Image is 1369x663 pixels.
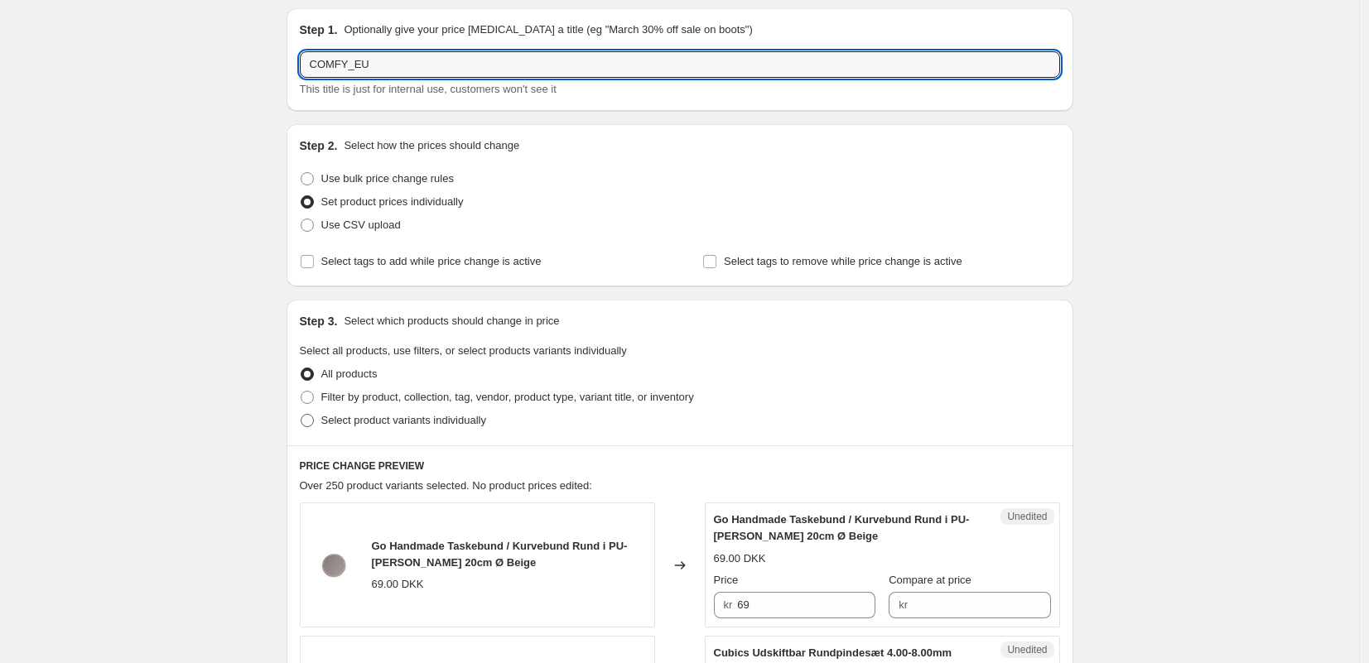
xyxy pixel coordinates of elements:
span: Use CSV upload [321,219,401,231]
span: Unedited [1007,643,1047,656]
span: kr [724,598,733,611]
span: Unedited [1007,510,1047,523]
span: This title is just for internal use, customers won't see it [300,83,557,95]
span: Select all products, use filters, or select products variants individually [300,344,627,357]
p: Optionally give your price [MEDICAL_DATA] a title (eg "March 30% off sale on boots") [344,22,752,38]
span: Select tags to remove while price change is active [724,255,962,267]
span: Select product variants individually [321,414,486,426]
input: 30% off holiday sale [300,51,1060,78]
span: Over 250 product variants selected. No product prices edited: [300,479,592,492]
span: Go Handmade Taskebund / Kurvebund Rund i PU-[PERSON_NAME] 20cm Ø Beige [372,540,628,569]
span: Set product prices individually [321,195,464,208]
p: Select how the prices should change [344,137,519,154]
span: Use bulk price change rules [321,172,454,185]
h2: Step 2. [300,137,338,154]
h2: Step 1. [300,22,338,38]
img: go-handmade-taskebund-kurvebund-rund-i-pu-laeder-20cm-o-beige-mayflower-706840_80x.jpg [309,540,359,590]
span: Price [714,574,739,586]
h6: PRICE CHANGE PREVIEW [300,459,1060,473]
span: kr [899,598,908,611]
p: Select which products should change in price [344,313,559,329]
span: All products [321,368,378,380]
h2: Step 3. [300,313,338,329]
span: Compare at price [889,574,971,586]
span: Go Handmade Taskebund / Kurvebund Rund i PU-[PERSON_NAME] 20cm Ø Beige [714,513,970,542]
span: Filter by product, collection, tag, vendor, product type, variant title, or inventory [321,391,694,403]
div: 69.00 DKK [714,550,766,567]
span: Select tags to add while price change is active [321,255,542,267]
div: 69.00 DKK [372,576,424,593]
